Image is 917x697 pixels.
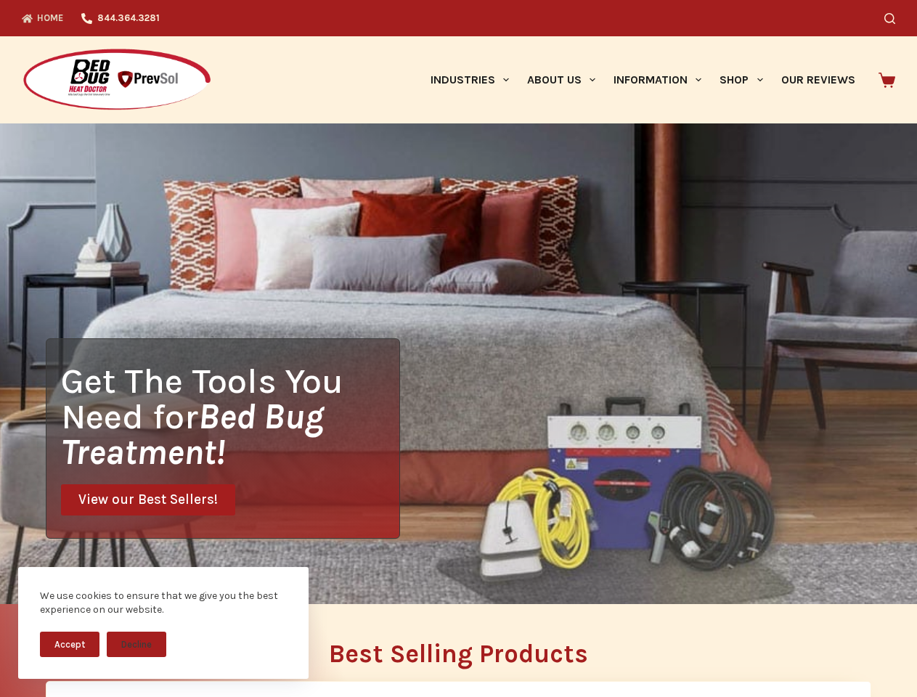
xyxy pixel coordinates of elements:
[421,36,518,123] a: Industries
[605,36,711,123] a: Information
[40,632,99,657] button: Accept
[61,396,324,473] i: Bed Bug Treatment!
[421,36,864,123] nav: Primary
[22,48,212,113] img: Prevsol/Bed Bug Heat Doctor
[772,36,864,123] a: Our Reviews
[518,36,604,123] a: About Us
[12,6,55,49] button: Open LiveChat chat widget
[884,13,895,24] button: Search
[107,632,166,657] button: Decline
[46,641,871,667] h2: Best Selling Products
[711,36,772,123] a: Shop
[61,484,235,515] a: View our Best Sellers!
[78,493,218,507] span: View our Best Sellers!
[40,589,287,617] div: We use cookies to ensure that we give you the best experience on our website.
[61,363,399,470] h1: Get The Tools You Need for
